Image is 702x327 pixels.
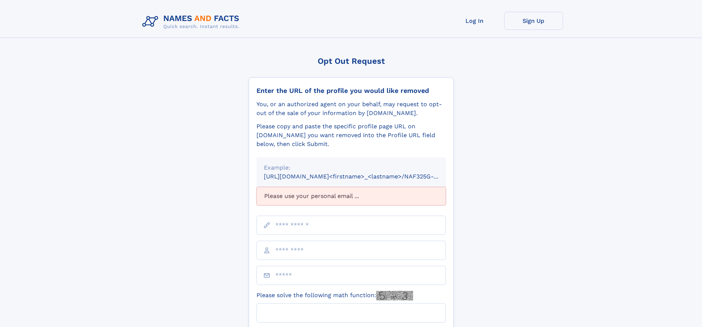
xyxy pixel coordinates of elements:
div: You, or an authorized agent on your behalf, may request to opt-out of the sale of your informatio... [256,100,446,118]
label: Please solve the following math function: [256,291,413,300]
div: Example: [264,163,439,172]
div: Enter the URL of the profile you would like removed [256,87,446,95]
small: [URL][DOMAIN_NAME]<firstname>_<lastname>/NAF325G-xxxxxxxx [264,173,460,180]
div: Opt Out Request [249,56,454,66]
div: Please copy and paste the specific profile page URL on [DOMAIN_NAME] you want removed into the Pr... [256,122,446,149]
div: Please use your personal email ... [256,187,446,205]
a: Log In [445,12,504,30]
img: Logo Names and Facts [139,12,245,32]
a: Sign Up [504,12,563,30]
